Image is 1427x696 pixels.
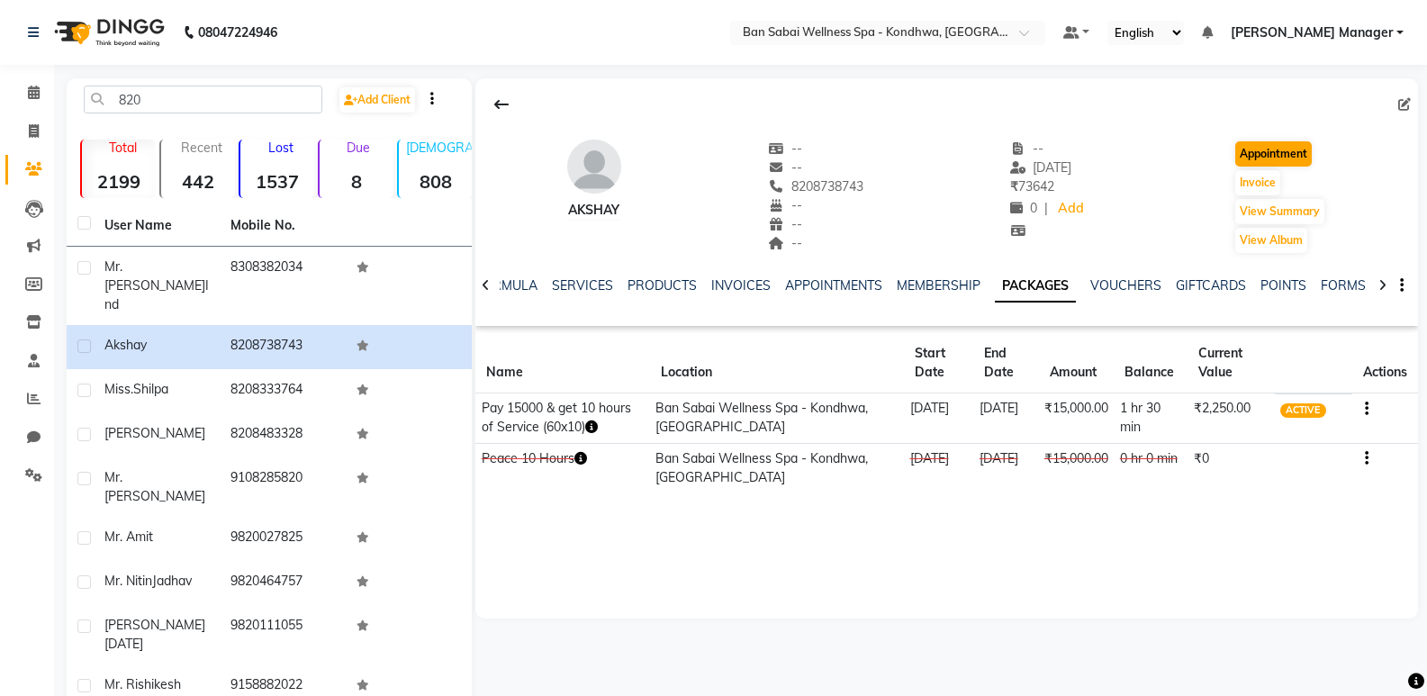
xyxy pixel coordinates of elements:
[133,381,168,397] span: Shilpa
[220,561,346,605] td: 9820464757
[1235,199,1324,224] button: View Summary
[104,381,133,397] span: Miss.
[1235,141,1312,167] button: Appointment
[104,617,205,633] span: [PERSON_NAME]
[973,333,1038,393] th: End Date
[475,333,650,393] th: Name
[89,140,156,156] p: Total
[567,201,621,220] div: Akshay
[973,393,1038,444] td: [DATE]
[1188,393,1274,444] td: ₹2,250.00
[1055,196,1087,221] a: Add
[628,277,697,294] a: PRODUCTS
[220,517,346,561] td: 9820027825
[248,140,314,156] p: Lost
[1010,200,1037,216] span: 0
[1260,277,1306,294] a: POINTS
[104,573,152,589] span: Mr. Nitin
[1188,443,1274,493] td: ₹0
[1280,403,1326,418] span: ACTIVE
[1188,333,1274,393] th: Current Value
[161,170,235,193] strong: 442
[84,86,322,113] input: Search by Name/Mobile/Email/Code
[323,140,393,156] p: Due
[1114,443,1188,493] td: 0 hr 0 min
[1010,159,1072,176] span: [DATE]
[768,235,802,251] span: --
[475,393,650,444] td: Pay 15000 & get 10 hours of Service (60x10)
[220,605,346,664] td: 9820111055
[973,443,1038,493] td: [DATE]
[1039,443,1115,493] td: ₹15,000.00
[1176,277,1246,294] a: GIFTCARDS
[1235,170,1280,195] button: Invoice
[82,170,156,193] strong: 2199
[552,277,613,294] a: SERVICES
[320,170,393,193] strong: 8
[1044,199,1048,218] span: |
[104,425,205,441] span: [PERSON_NAME]
[650,393,904,444] td: Ban Sabai Wellness Spa - Kondhwa, [GEOGRAPHIC_DATA]
[1352,333,1418,393] th: Actions
[168,140,235,156] p: Recent
[220,205,346,247] th: Mobile No.
[1010,140,1044,157] span: --
[220,413,346,457] td: 8208483328
[995,270,1076,303] a: PACKAGES
[152,573,192,589] span: Jadhav
[104,676,181,692] span: Mr. Rishikesh
[339,87,415,113] a: Add Client
[650,333,904,393] th: Location
[104,636,143,652] span: [DATE]
[104,488,205,504] span: [PERSON_NAME]
[768,178,863,194] span: 8208738743
[198,7,277,58] b: 08047224946
[1010,178,1054,194] span: 73642
[240,170,314,193] strong: 1537
[220,325,346,369] td: 8208738743
[768,216,802,232] span: --
[1280,453,1347,467] span: CONSUMED
[399,170,473,193] strong: 808
[567,140,621,194] img: avatar
[1235,228,1307,253] button: View Album
[94,205,220,247] th: User Name
[1114,393,1188,444] td: 1 hr 30 min
[220,247,346,325] td: 8308382034
[897,277,980,294] a: MEMBERSHIP
[46,7,169,58] img: logo
[1039,393,1115,444] td: ₹15,000.00
[904,393,973,444] td: [DATE]
[104,469,122,485] span: Mr.
[768,140,802,157] span: --
[1231,23,1393,42] span: [PERSON_NAME] Manager
[475,277,537,294] a: FORMULA
[220,457,346,517] td: 9108285820
[711,277,771,294] a: INVOICES
[650,443,904,493] td: Ban Sabai Wellness Spa - Kondhwa, [GEOGRAPHIC_DATA]
[1321,277,1366,294] a: FORMS
[220,369,346,413] td: 8208333764
[785,277,882,294] a: APPOINTMENTS
[768,159,802,176] span: --
[483,87,520,122] div: Back to Client
[904,443,973,493] td: [DATE]
[1090,277,1161,294] a: VOUCHERS
[1114,333,1188,393] th: Balance
[904,333,973,393] th: Start Date
[1039,333,1115,393] th: Amount
[475,443,650,493] td: Peace 10 Hours
[1010,178,1018,194] span: ₹
[104,529,153,545] span: Mr. Amit
[104,258,205,294] span: Mr. [PERSON_NAME]
[768,197,802,213] span: --
[406,140,473,156] p: [DEMOGRAPHIC_DATA]
[104,337,147,353] span: Akshay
